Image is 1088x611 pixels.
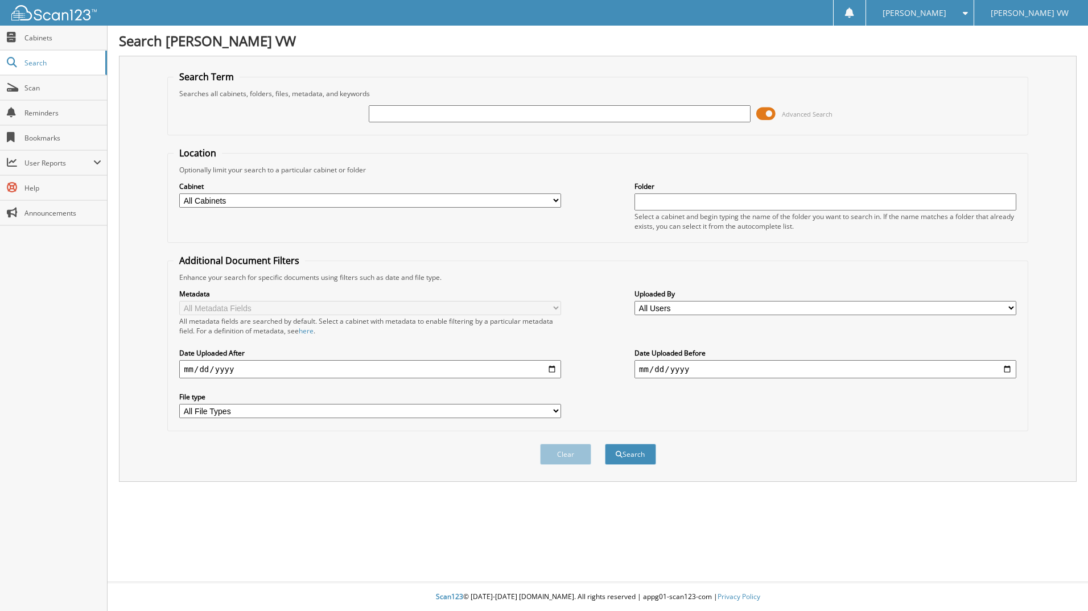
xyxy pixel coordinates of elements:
[24,133,101,143] span: Bookmarks
[24,158,93,168] span: User Reports
[24,208,101,218] span: Announcements
[634,289,1016,299] label: Uploaded By
[634,181,1016,191] label: Folder
[11,5,97,20] img: scan123-logo-white.svg
[179,392,561,402] label: File type
[24,83,101,93] span: Scan
[991,10,1069,16] span: [PERSON_NAME] VW
[24,108,101,118] span: Reminders
[174,165,1022,175] div: Optionally limit your search to a particular cabinet or folder
[174,71,240,83] legend: Search Term
[174,254,305,267] legend: Additional Document Filters
[179,289,561,299] label: Metadata
[782,110,833,118] span: Advanced Search
[436,592,463,601] span: Scan123
[1031,556,1088,611] iframe: Chat Widget
[179,348,561,358] label: Date Uploaded After
[174,273,1022,282] div: Enhance your search for specific documents using filters such as date and file type.
[883,10,946,16] span: [PERSON_NAME]
[605,444,656,465] button: Search
[634,360,1016,378] input: end
[299,326,314,336] a: here
[24,183,101,193] span: Help
[119,31,1077,50] h1: Search [PERSON_NAME] VW
[108,583,1088,611] div: © [DATE]-[DATE] [DOMAIN_NAME]. All rights reserved | appg01-scan123-com |
[540,444,591,465] button: Clear
[24,33,101,43] span: Cabinets
[174,89,1022,98] div: Searches all cabinets, folders, files, metadata, and keywords
[634,212,1016,231] div: Select a cabinet and begin typing the name of the folder you want to search in. If the name match...
[179,181,561,191] label: Cabinet
[24,58,100,68] span: Search
[174,147,222,159] legend: Location
[718,592,760,601] a: Privacy Policy
[179,316,561,336] div: All metadata fields are searched by default. Select a cabinet with metadata to enable filtering b...
[634,348,1016,358] label: Date Uploaded Before
[179,360,561,378] input: start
